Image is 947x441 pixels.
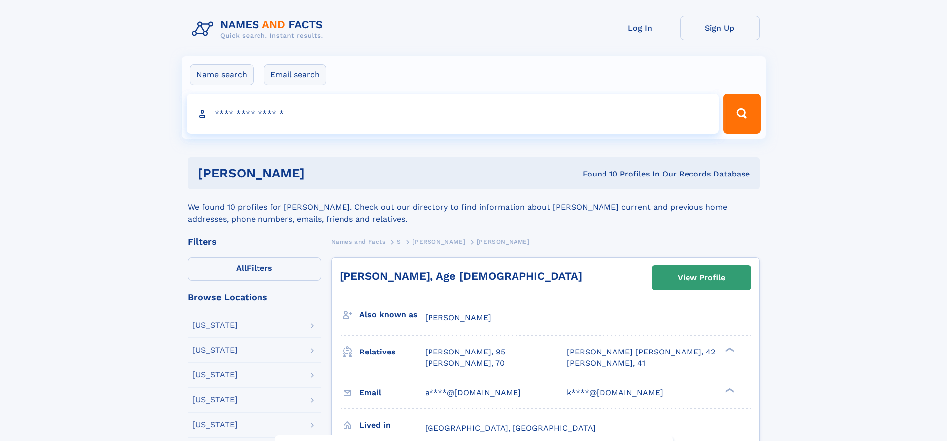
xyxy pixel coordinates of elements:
[188,257,321,281] label: Filters
[425,347,505,357] a: [PERSON_NAME], 95
[412,235,465,248] a: [PERSON_NAME]
[264,64,326,85] label: Email search
[192,371,238,379] div: [US_STATE]
[188,237,321,246] div: Filters
[680,16,760,40] a: Sign Up
[397,238,401,245] span: S
[678,266,725,289] div: View Profile
[236,264,247,273] span: All
[190,64,254,85] label: Name search
[723,387,735,393] div: ❯
[192,321,238,329] div: [US_STATE]
[567,347,715,357] a: [PERSON_NAME] [PERSON_NAME], 42
[198,167,444,179] h1: [PERSON_NAME]
[425,423,596,433] span: [GEOGRAPHIC_DATA], [GEOGRAPHIC_DATA]
[192,421,238,429] div: [US_STATE]
[443,169,750,179] div: Found 10 Profiles In Our Records Database
[477,238,530,245] span: [PERSON_NAME]
[567,358,645,369] a: [PERSON_NAME], 41
[192,396,238,404] div: [US_STATE]
[425,313,491,322] span: [PERSON_NAME]
[723,347,735,353] div: ❯
[359,306,425,323] h3: Also known as
[192,346,238,354] div: [US_STATE]
[359,417,425,434] h3: Lived in
[331,235,386,248] a: Names and Facts
[188,189,760,225] div: We found 10 profiles for [PERSON_NAME]. Check out our directory to find information about [PERSON...
[359,344,425,360] h3: Relatives
[340,270,582,282] a: [PERSON_NAME], Age [DEMOGRAPHIC_DATA]
[359,384,425,401] h3: Email
[723,94,760,134] button: Search Button
[188,293,321,302] div: Browse Locations
[412,238,465,245] span: [PERSON_NAME]
[187,94,719,134] input: search input
[188,16,331,43] img: Logo Names and Facts
[601,16,680,40] a: Log In
[652,266,751,290] a: View Profile
[397,235,401,248] a: S
[425,358,505,369] a: [PERSON_NAME], 70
